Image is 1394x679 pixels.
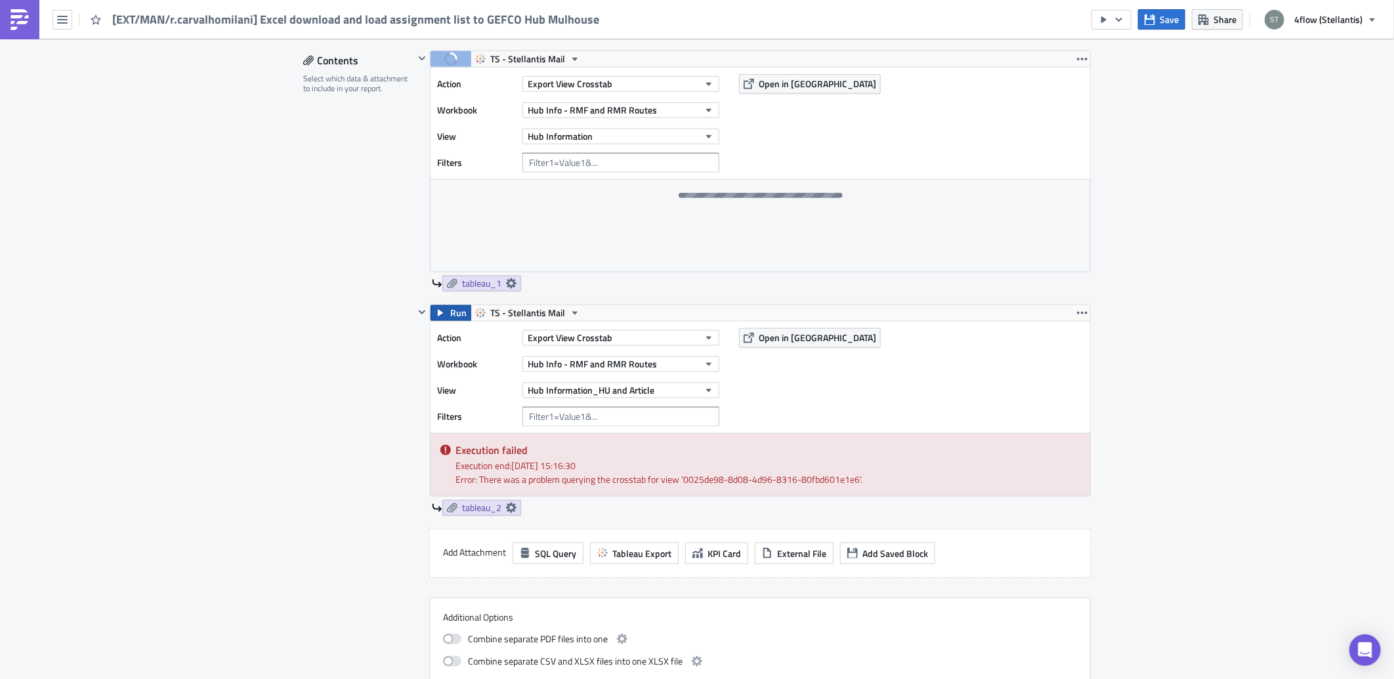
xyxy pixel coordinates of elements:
[9,9,30,30] img: PushMetrics
[437,381,516,400] label: View
[303,51,414,70] div: Contents
[840,543,935,564] button: Add Saved Block
[455,445,1080,455] h5: Execution failed
[522,153,719,173] input: Filter1=Value1&...
[5,34,627,45] p: BR,
[455,459,1080,472] div: Execution end: [DATE] 15:16:30
[442,276,521,291] a: tableau_1
[437,74,516,94] label: Action
[739,328,881,348] button: Open in [GEOGRAPHIC_DATA]
[450,305,467,321] span: Run
[528,77,612,91] span: Export View Crosstab
[437,127,516,146] label: View
[437,100,516,120] label: Workbook
[755,543,834,564] button: External File
[590,543,679,564] button: Tableau Export
[535,546,576,560] span: SQL Query
[462,502,501,514] span: tableau_2
[522,102,719,118] button: Hub Info - RMF and RMR Routes
[522,407,719,426] input: Filter1=Value1&...
[1192,9,1243,30] button: Share
[471,305,585,321] button: TS - Stellantis Mail
[471,51,585,67] button: TS - Stellantis Mail
[490,305,565,321] span: TS - Stellantis Mail
[455,472,1080,486] div: Error: There was a problem querying the crosstab for view '0025de98-8d08-4d96-8316-80fbd601e1e6'.
[1138,9,1185,30] button: Save
[777,546,826,560] span: External File
[437,354,516,374] label: Workbook
[1160,12,1179,26] span: Save
[5,5,627,80] body: Rich Text Area. Press ALT-0 for help.
[1294,12,1362,26] span: 4flow (Stellantis)
[303,73,414,94] div: Select which data & attachment to include in your report.
[5,49,627,80] p: PS: we have made adjustments to our mailing service. In case there is an issue with this new mail...
[112,12,601,27] span: [EXT/MAN/r.carvalhomilani] Excel download and load assignment list to GEFCO Hub Mulhouse
[708,546,741,560] span: KPI Card
[437,328,516,348] label: Action
[5,5,627,16] p: Hello,
[5,20,627,30] p: Please find attached the loads' information for the RFM & RMR routes, which will be picked on the...
[468,631,608,647] span: Combine separate PDF files into one
[612,546,671,560] span: Tableau Export
[443,611,1077,623] label: Additional Options
[1214,12,1236,26] span: Share
[414,51,430,66] button: Hide content
[522,76,719,92] button: Export View Crosstab
[468,653,683,669] span: Combine separate CSV and XLSX files into one XLSX file
[685,543,748,564] button: KPI Card
[528,383,654,397] span: Hub Information_HU and Article
[522,356,719,372] button: Hub Info - RMF and RMR Routes
[528,331,612,344] span: Export View Crosstab
[759,77,876,91] span: Open in [GEOGRAPHIC_DATA]
[759,331,876,344] span: Open in [GEOGRAPHIC_DATA]
[490,51,565,67] span: TS - Stellantis Mail
[1349,634,1381,666] div: Open Intercom Messenger
[522,129,719,144] button: Hub Information
[1263,9,1286,31] img: Avatar
[739,74,881,94] button: Open in [GEOGRAPHIC_DATA]
[513,543,583,564] button: SQL Query
[442,500,521,516] a: tableau_2
[414,304,430,320] button: Hide content
[862,546,928,560] span: Add Saved Block
[431,305,471,321] button: Run
[437,153,516,173] label: Filters
[522,330,719,346] button: Export View Crosstab
[437,407,516,426] label: Filters
[528,103,657,117] span: Hub Info - RMF and RMR Routes
[528,129,593,143] span: Hub Information
[522,382,719,398] button: Hub Information_HU and Article
[443,543,506,562] label: Add Attachment
[1257,5,1384,34] button: 4flow (Stellantis)
[528,357,657,371] span: Hub Info - RMF and RMR Routes
[462,278,501,289] span: tableau_1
